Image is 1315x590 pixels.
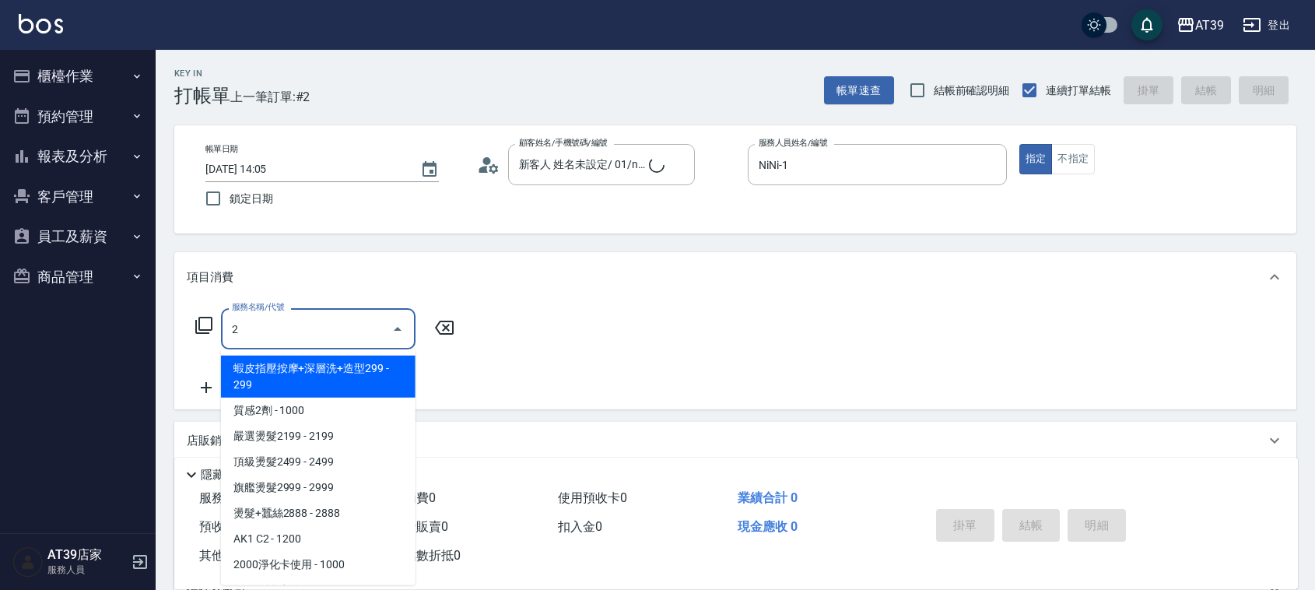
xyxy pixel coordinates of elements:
[1046,83,1111,99] span: 連續打單結帳
[199,548,281,563] span: 其他付款方式 0
[6,216,149,257] button: 員工及薪資
[558,490,627,505] span: 使用預收卡 0
[6,56,149,97] button: 櫃檯作業
[205,143,238,155] label: 帳單日期
[174,252,1296,302] div: 項目消費
[759,137,827,149] label: 服務人員姓名/編號
[174,68,230,79] h2: Key In
[174,85,230,107] h3: 打帳單
[934,83,1010,99] span: 結帳前確認明細
[738,490,798,505] span: 業績合計 0
[385,317,410,342] button: Close
[1051,144,1095,174] button: 不指定
[221,449,416,475] span: 頂級燙髮2499 - 2499
[221,356,416,398] span: 蝦皮指壓按摩+深層洗+造型299 - 299
[230,191,273,207] span: 鎖定日期
[6,136,149,177] button: 報表及分析
[205,156,405,182] input: YYYY/MM/DD hh:mm
[221,526,416,552] span: AK1 C2 - 1200
[379,548,461,563] span: 紅利點數折抵 0
[6,177,149,217] button: 客戶管理
[1195,16,1224,35] div: AT39
[47,563,127,577] p: 服務人員
[232,301,284,313] label: 服務名稱/代號
[187,433,233,449] p: 店販銷售
[1131,9,1162,40] button: save
[230,87,310,107] span: 上一筆訂單:#2
[174,422,1296,459] div: 店販銷售
[1170,9,1230,41] button: AT39
[221,552,416,578] span: 2000淨化卡使用 - 1000
[519,137,608,149] label: 顧客姓名/手機號碼/編號
[12,546,44,578] img: Person
[187,269,233,286] p: 項目消費
[221,398,416,423] span: 質感2劑 - 1000
[738,519,798,534] span: 現金應收 0
[221,500,416,526] span: 燙髮+蠶絲2888 - 2888
[1019,144,1053,174] button: 指定
[6,97,149,137] button: 預約管理
[411,151,448,188] button: Choose date, selected date is 2025-09-19
[558,519,602,534] span: 扣入金 0
[6,257,149,297] button: 商品管理
[199,519,268,534] span: 預收卡販賣 0
[199,490,256,505] span: 服務消費 0
[824,76,894,105] button: 帳單速查
[47,547,127,563] h5: AT39店家
[221,423,416,449] span: 嚴選燙髮2199 - 2199
[1236,11,1296,40] button: 登出
[221,475,416,500] span: 旗艦燙髮2999 - 2999
[19,14,63,33] img: Logo
[201,467,271,483] p: 隱藏業績明細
